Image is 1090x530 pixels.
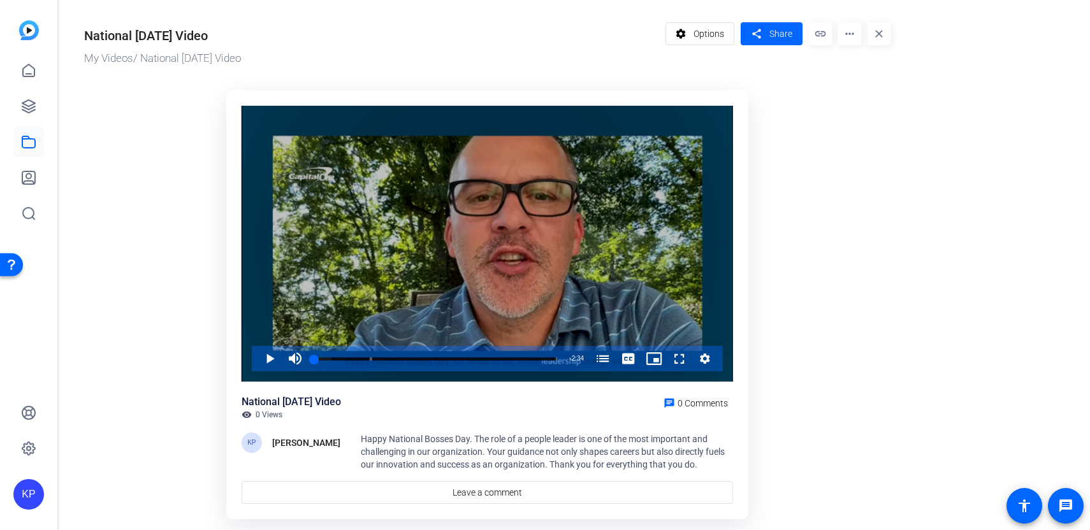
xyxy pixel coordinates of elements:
mat-icon: message [1058,498,1073,513]
span: 2:34 [572,355,584,362]
mat-icon: more_horiz [838,22,861,45]
div: Video Player [242,106,733,382]
mat-icon: accessibility [1017,498,1032,513]
span: Happy National Bosses Day. The role of a people leader is one of the most important and challengi... [361,434,725,469]
button: Picture-in-Picture [641,346,667,371]
img: blue-gradient.svg [19,20,39,40]
button: Chapters [590,346,616,371]
span: - [569,355,571,362]
mat-icon: close [868,22,890,45]
div: Progress Bar [314,357,557,361]
button: Fullscreen [667,346,692,371]
button: Captions [616,346,641,371]
div: National [DATE] Video [242,394,341,410]
div: KP [242,433,262,453]
mat-icon: link [809,22,832,45]
span: 0 Comments [678,398,728,408]
span: Share [769,27,792,41]
button: Options [665,22,735,45]
mat-icon: share [748,25,764,43]
mat-icon: visibility [242,410,252,420]
span: 0 Views [256,410,282,420]
span: Options [694,22,724,46]
span: Leave a comment [453,486,522,499]
div: KP [13,479,44,510]
a: My Videos [84,52,133,64]
a: Leave a comment [242,481,733,504]
mat-icon: settings [673,22,689,46]
button: Play [257,346,282,371]
div: National [DATE] Video [84,26,208,45]
div: / National [DATE] Video [84,50,659,67]
a: 0 Comments [658,394,733,410]
mat-icon: chat [664,397,675,409]
button: Mute [282,346,308,371]
div: [PERSON_NAME] [272,435,340,450]
button: Share [741,22,803,45]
